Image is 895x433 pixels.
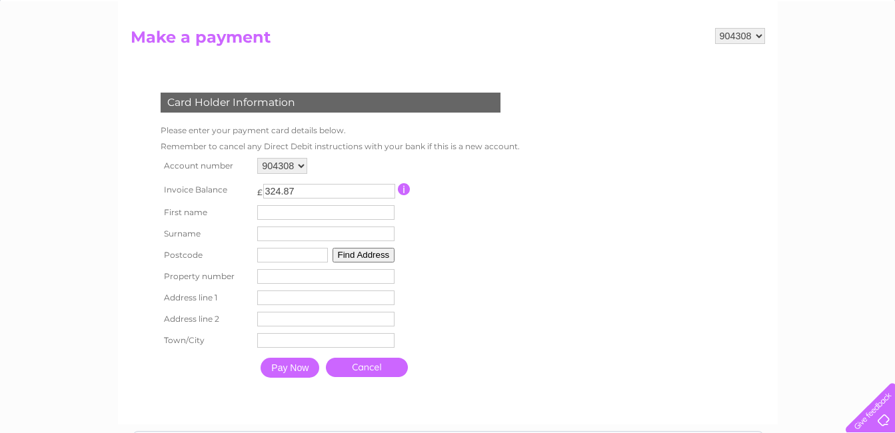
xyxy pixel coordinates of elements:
[644,7,736,23] a: 0333 014 3131
[157,244,255,266] th: Postcode
[660,57,686,67] a: Water
[157,266,255,287] th: Property number
[694,57,723,67] a: Energy
[851,57,882,67] a: Log out
[157,177,255,202] th: Invoice Balance
[779,57,798,67] a: Blog
[157,308,255,330] th: Address line 2
[131,28,765,53] h2: Make a payment
[333,248,395,262] button: Find Address
[731,57,771,67] a: Telecoms
[157,287,255,308] th: Address line 1
[157,330,255,351] th: Town/City
[257,181,263,197] td: £
[398,183,411,195] input: Information
[157,139,523,155] td: Remember to cancel any Direct Debit instructions with your bank if this is a new account.
[31,35,99,75] img: logo.png
[326,358,408,377] a: Cancel
[157,155,255,177] th: Account number
[157,223,255,244] th: Surname
[806,57,839,67] a: Contact
[157,123,523,139] td: Please enter your payment card details below.
[161,93,500,113] div: Card Holder Information
[261,358,319,378] input: Pay Now
[157,202,255,223] th: First name
[133,7,763,65] div: Clear Business is a trading name of Verastar Limited (registered in [GEOGRAPHIC_DATA] No. 3667643...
